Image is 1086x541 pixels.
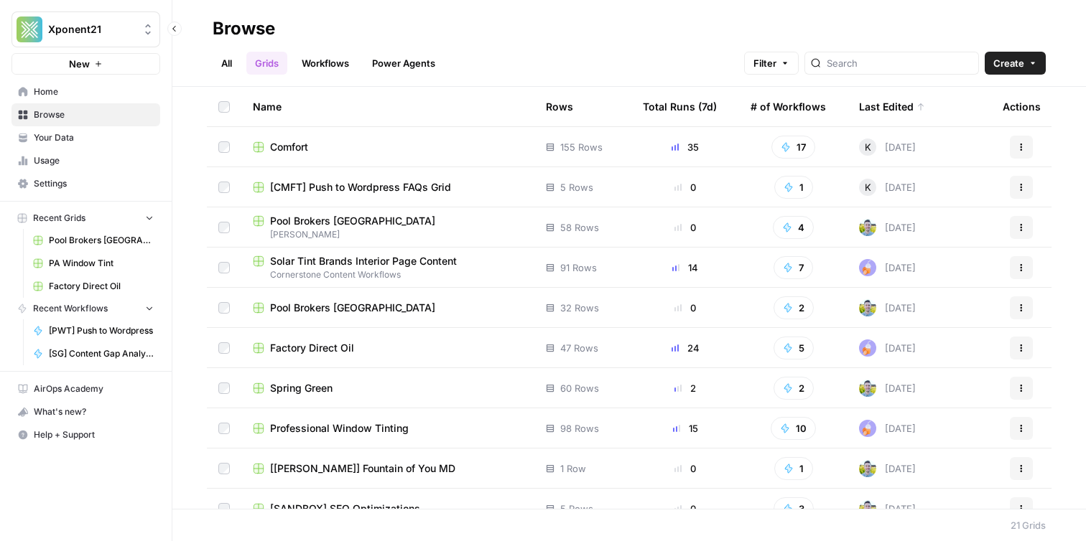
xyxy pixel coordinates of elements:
img: ly0f5newh3rn50akdwmtp9dssym0 [859,339,876,357]
span: [PWT] Push to Wordpress [49,324,154,337]
button: Create [985,52,1046,75]
div: [DATE] [859,299,916,316]
a: PA Window Tint [27,252,160,275]
a: Usage [11,149,160,172]
span: Pool Brokers [GEOGRAPHIC_DATA] [49,234,154,247]
button: 10 [771,417,816,440]
a: [[PERSON_NAME]] Fountain of You MD [253,461,523,476]
a: Power Agents [363,52,444,75]
img: 7o9iy2kmmc4gt2vlcbjqaas6vz7k [859,500,876,517]
a: All [213,52,241,75]
span: Usage [34,154,154,167]
span: 5 Rows [560,180,593,194]
a: [SG] Content Gap Analysis - o3 [27,342,160,365]
div: Actions [1003,87,1041,126]
div: [DATE] [859,219,916,236]
a: Factory Direct Oil [253,341,523,355]
span: [PERSON_NAME] [253,228,523,241]
img: ly0f5newh3rn50akdwmtp9dssym0 [859,420,876,437]
a: Browse [11,103,160,126]
div: [DATE] [859,500,916,517]
span: Solar Tint Brands Interior Page Content [270,254,457,268]
span: K [865,180,871,194]
span: Pool Brokers [GEOGRAPHIC_DATA] [270,214,435,228]
button: Recent Grids [11,207,160,229]
span: 91 Rows [560,260,597,275]
span: Pool Brokers [GEOGRAPHIC_DATA] [270,301,435,315]
a: Pool Brokers [GEOGRAPHIC_DATA] [27,229,160,252]
div: 0 [643,220,728,235]
div: Last Edited [859,87,925,126]
button: 1 [774,176,813,199]
a: Comfort [253,140,523,154]
span: K [865,140,871,154]
img: 7o9iy2kmmc4gt2vlcbjqaas6vz7k [859,219,876,236]
div: 35 [643,140,728,154]
div: [DATE] [859,460,916,477]
button: 7 [774,256,813,279]
span: Professional Window Tinting [270,421,409,436]
a: [SANDBOX] SEO Optimizations [253,502,523,516]
a: Pool Brokers [GEOGRAPHIC_DATA] [253,301,523,315]
div: Name [253,87,523,126]
div: 24 [643,341,728,355]
span: [[PERSON_NAME]] Fountain of You MD [270,461,455,476]
span: Create [993,56,1024,70]
span: Comfort [270,140,308,154]
span: 155 Rows [560,140,603,154]
input: Search [827,56,973,70]
div: 21 Grids [1011,518,1046,532]
img: 7o9iy2kmmc4gt2vlcbjqaas6vz7k [859,299,876,316]
a: [PWT] Push to Wordpress [27,319,160,342]
span: Recent Workflows [33,302,108,315]
div: Rows [546,87,573,126]
span: [SG] Content Gap Analysis - o3 [49,347,154,360]
img: Xponent21 Logo [17,17,42,42]
div: [DATE] [859,259,916,276]
span: Factory Direct Oil [49,280,154,293]
button: 3 [774,497,814,520]
span: [SANDBOX] SEO Optimizations [270,502,420,516]
div: Total Runs (7d) [643,87,717,126]
div: 0 [643,301,728,315]
span: Recent Grids [33,212,85,225]
a: Factory Direct Oil [27,275,160,298]
span: Home [34,85,154,98]
div: [DATE] [859,179,916,196]
a: Spring Green [253,381,523,395]
a: Solar Tint Brands Interior Page ContentCornerstone Content Workflows [253,254,523,281]
span: Factory Direct Oil [270,341,354,355]
button: 1 [774,457,813,480]
a: Professional Window Tinting [253,421,523,436]
div: [DATE] [859,339,916,357]
span: Cornerstone Content Workflows [253,268,523,281]
span: [CMFT] Push to Wordpress FAQs Grid [270,180,451,194]
a: Your Data [11,126,160,149]
span: 5 Rows [560,502,593,516]
div: 14 [643,260,728,275]
span: Spring Green [270,381,333,395]
div: [DATE] [859,138,916,156]
div: 0 [643,502,728,516]
a: Workflows [293,52,358,75]
button: Recent Workflows [11,298,160,319]
a: AirOps Academy [11,377,160,400]
span: New [69,57,90,71]
span: 47 Rows [560,341,598,355]
div: Browse [213,17,275,40]
div: 0 [643,180,728,194]
button: 2 [774,296,814,319]
a: Settings [11,172,160,195]
button: 4 [773,216,814,239]
button: 5 [774,337,814,359]
span: PA Window Tint [49,257,154,270]
span: 98 Rows [560,421,599,436]
button: Help + Support [11,423,160,446]
span: Help + Support [34,428,154,441]
img: 7o9iy2kmmc4gt2vlcbjqaas6vz7k [859,460,876,477]
button: Workspace: Xponent21 [11,11,160,47]
span: Settings [34,177,154,190]
a: Home [11,80,160,103]
span: Xponent21 [48,22,135,37]
button: 17 [771,136,815,159]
